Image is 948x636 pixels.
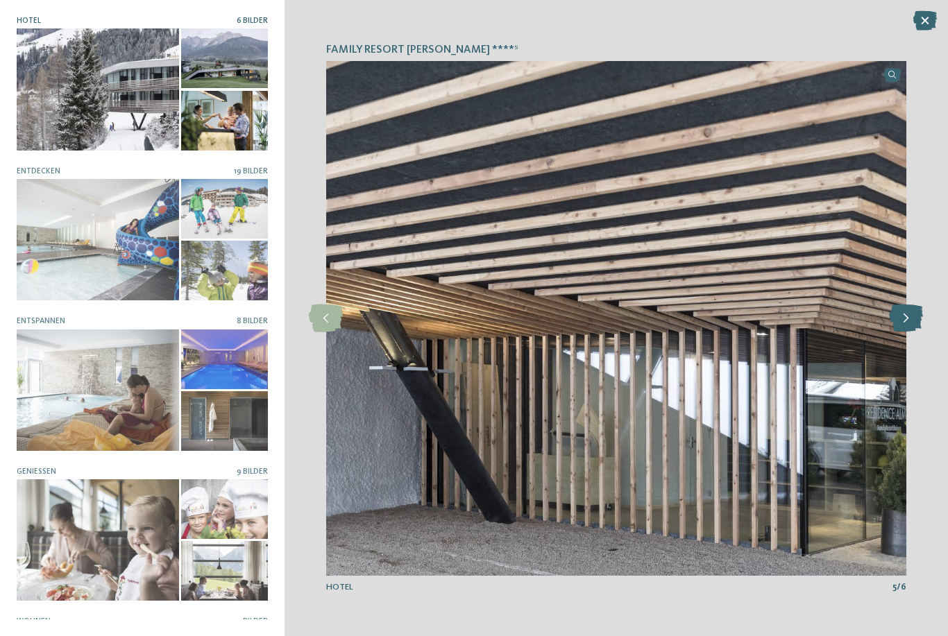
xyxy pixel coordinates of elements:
span: Wohnen [17,617,51,626]
span: 5 [892,581,897,594]
span: 4 Bilder [236,617,268,626]
span: Hotel [326,583,353,592]
span: 9 Bilder [237,467,268,476]
span: / [897,581,901,594]
span: Genießen [17,467,56,476]
span: 6 [901,581,906,594]
span: Hotel [17,17,41,25]
span: 8 Bilder [237,317,268,325]
span: Entspannen [17,317,65,325]
span: Family Resort [PERSON_NAME] ****ˢ [326,42,518,58]
span: Entdecken [17,167,60,175]
span: 19 Bilder [234,167,268,175]
span: 6 Bilder [237,17,268,25]
img: Family Resort Rainer ****ˢ [326,61,906,576]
